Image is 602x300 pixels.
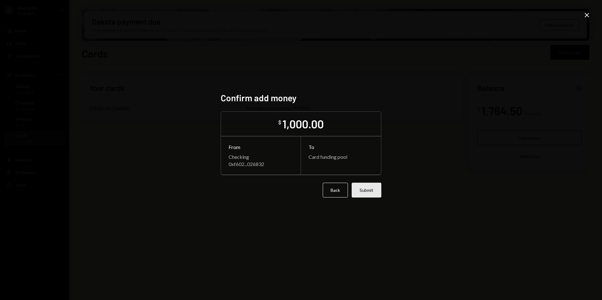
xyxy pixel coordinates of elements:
div: Checking [229,154,293,160]
div: From [229,144,293,150]
div: 0xf602...026832 [229,161,293,167]
h2: Confirm add money [221,92,381,104]
div: 1,000.00 [282,117,324,131]
div: $ [278,119,281,125]
button: Back [323,183,348,197]
div: Card funding pool [309,154,373,160]
button: Submit [352,183,381,197]
div: To [309,144,373,150]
